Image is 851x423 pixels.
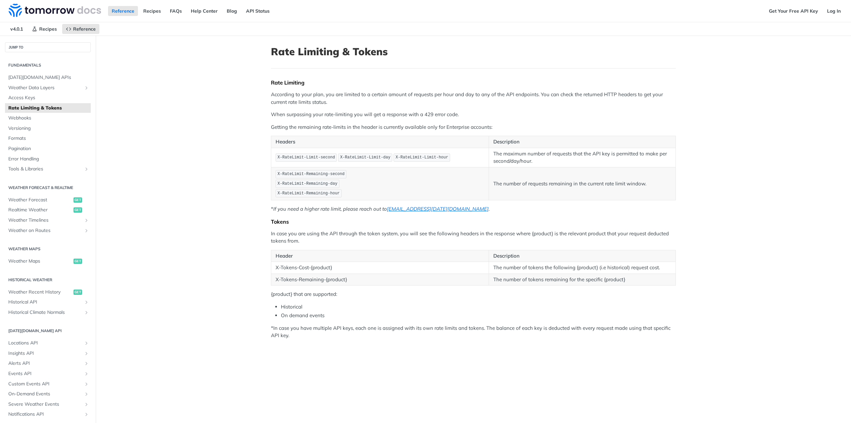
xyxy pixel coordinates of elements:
[8,217,82,224] span: Weather Timelines
[8,340,82,346] span: Locations API
[5,399,91,409] a: Severe Weather EventsShow subpages for Severe Weather Events
[9,4,101,17] img: Tomorrow.io Weather API Docs
[84,402,89,407] button: Show subpages for Severe Weather Events
[8,360,82,367] span: Alerts API
[223,6,241,16] a: Blog
[5,73,91,83] a: [DATE][DOMAIN_NAME] APIs
[8,135,89,142] span: Formats
[8,381,82,387] span: Custom Events API
[39,26,57,32] span: Recipes
[394,153,450,162] code: X-RateLimit-Limit-hour
[276,189,342,198] code: X-RateLimit-Remaining-hour
[84,310,89,315] button: Show subpages for Historical Climate Normals
[62,24,99,34] a: Reference
[271,230,676,245] p: In case you are using the API through the token system, you will see the following headers in the...
[281,303,676,311] li: Historical
[5,215,91,225] a: Weather TimelinesShow subpages for Weather Timelines
[5,328,91,334] h2: [DATE][DOMAIN_NAME] API
[5,164,91,174] a: Tools & LibrariesShow subpages for Tools & Libraries
[8,74,89,81] span: [DATE][DOMAIN_NAME] APIs
[84,218,89,223] button: Show subpages for Weather Timelines
[8,227,82,234] span: Weather on Routes
[489,274,676,286] td: The number of tokens remaining for the specific {product}
[8,95,89,101] span: Access Keys
[5,338,91,348] a: Locations APIShow subpages for Locations API
[276,170,346,178] code: X-RateLimit-Remaining-second
[8,105,89,111] span: Rate Limiting & Tokens
[8,370,82,377] span: Events API
[271,46,676,58] h1: Rate Limiting & Tokens
[8,197,72,203] span: Weather Forecast
[8,156,89,162] span: Error Handling
[276,138,484,146] p: Headers
[5,358,91,368] a: Alerts APIShow subpages for Alerts API
[5,277,91,283] h2: Historical Weather
[84,351,89,356] button: Show subpages for Insights API
[5,144,91,154] a: Pagination
[5,348,91,358] a: Insights APIShow subpages for Insights API
[5,154,91,164] a: Error Handling
[5,93,91,103] a: Access Keys
[765,6,822,16] a: Get Your Free API Key
[108,6,138,16] a: Reference
[73,290,82,295] span: get
[387,206,489,212] a: [EMAIL_ADDRESS][DATE][DOMAIN_NAME]
[5,123,91,133] a: Versioning
[281,312,676,319] li: On demand events
[73,197,82,203] span: get
[84,340,89,346] button: Show subpages for Locations API
[8,309,82,316] span: Historical Climate Normals
[271,91,676,106] p: According to your plan, you are limited to a certain amount of requests per hour and day to any o...
[8,207,72,213] span: Realtime Weather
[84,228,89,233] button: Show subpages for Weather on Routes
[489,262,676,274] td: The number of tokens the following {product} (i.e historical) request cost.
[5,185,91,191] h2: Weather Forecast & realtime
[8,125,89,132] span: Versioning
[5,379,91,389] a: Custom Events APIShow subpages for Custom Events API
[8,166,82,172] span: Tools & Libraries
[271,123,676,131] p: Getting the remaining rate-limits in the header is currently available only for Enterprise accounts:
[5,308,91,317] a: Historical Climate NormalsShow subpages for Historical Climate Normals
[84,391,89,397] button: Show subpages for On-Demand Events
[8,115,89,121] span: Webhooks
[84,371,89,376] button: Show subpages for Events API
[84,85,89,91] button: Show subpages for Weather Data Layers
[5,195,91,205] a: Weather Forecastget
[271,324,676,339] p: *In case you have multiple API keys, each one is assigned with its own rate limits and tokens. Th...
[489,250,676,262] th: Description
[271,111,676,118] p: When surpassing your rate-limiting you will get a response with a 429 error code.
[276,153,337,162] code: X-RateLimit-Limit-second
[5,113,91,123] a: Webhooks
[84,361,89,366] button: Show subpages for Alerts API
[28,24,61,34] a: Recipes
[5,287,91,297] a: Weather Recent Historyget
[493,150,671,165] p: The maximum number of requests that the API key is permitted to make per second/day/hour.
[7,24,27,34] span: v4.0.1
[73,207,82,213] span: get
[5,297,91,307] a: Historical APIShow subpages for Historical API
[187,6,221,16] a: Help Center
[5,369,91,379] a: Events APIShow subpages for Events API
[8,85,82,91] span: Weather Data Layers
[823,6,844,16] a: Log In
[271,262,489,274] td: X-Tokens-Cost-{product}
[5,103,91,113] a: Rate Limiting & Tokens
[5,409,91,419] a: Notifications APIShow subpages for Notifications API
[8,391,82,397] span: On-Demand Events
[271,250,489,262] th: Header
[84,412,89,417] button: Show subpages for Notifications API
[271,79,676,86] div: Rate Limiting
[271,291,676,298] p: {product} that are supported:
[8,258,72,265] span: Weather Maps
[273,206,490,212] em: If you need a higher rate limit, please reach out to .
[5,246,91,252] h2: Weather Maps
[8,299,82,306] span: Historical API
[5,83,91,93] a: Weather Data LayersShow subpages for Weather Data Layers
[84,166,89,172] button: Show subpages for Tools & Libraries
[73,26,96,32] span: Reference
[271,218,676,225] div: Tokens
[8,401,82,408] span: Severe Weather Events
[5,226,91,236] a: Weather on RoutesShow subpages for Weather on Routes
[493,138,671,146] p: Description
[5,62,91,68] h2: Fundamentals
